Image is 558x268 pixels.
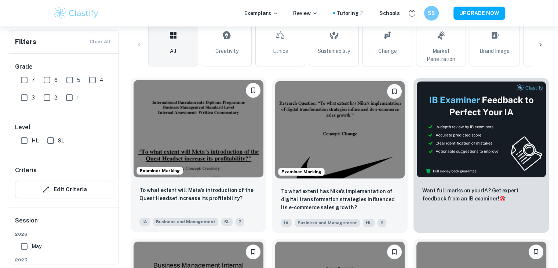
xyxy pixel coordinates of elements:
img: Business and Management IA example thumbnail: To what extent will Meta’s introduction [134,80,263,177]
img: Thumbnail [416,81,546,178]
button: Bookmark [246,245,260,259]
button: UPGRADE NOW [453,7,505,20]
button: Edit Criteria [15,181,113,198]
p: Exemplars [244,9,278,17]
span: IA [139,218,150,226]
button: SS [424,6,439,21]
span: 6 [378,219,386,227]
span: Creativity [215,47,238,55]
button: Bookmark [246,83,260,98]
span: 5 [77,76,80,84]
h6: Session [15,216,113,231]
span: Sustainability [318,47,350,55]
p: To what extent will Meta’s introduction of the Quest Headset increase its profitability? [139,186,258,202]
span: 3 [32,94,35,102]
a: ThumbnailWant full marks on yourIA? Get expert feedback from an IB examiner! [413,78,549,233]
span: 2 [54,94,57,102]
p: Review [293,9,318,17]
button: Bookmark [529,245,543,259]
span: 7 [236,218,244,226]
span: Examiner Marking [278,169,324,175]
h6: Filters [15,37,36,47]
h6: Grade [15,62,113,71]
span: HL [32,137,39,145]
span: Business and Management [295,219,360,227]
span: 1 [77,94,79,102]
a: Tutoring [336,9,365,17]
a: Schools [379,9,400,17]
img: Business and Management IA example thumbnail: To what extent has Nike's implementation [275,81,405,178]
button: Help and Feedback [406,7,418,19]
h6: Level [15,123,113,132]
span: Ethics [273,47,288,55]
span: 7 [32,76,35,84]
span: All [170,47,176,55]
p: To what extent has Nike's implementation of digital transformation strategies influenced its e-co... [281,187,399,211]
span: HL [363,219,375,227]
span: IA [281,219,292,227]
img: Clastify logo [53,6,100,21]
span: Examiner Marking [137,167,183,174]
button: Bookmark [387,245,402,259]
a: Examiner MarkingBookmarkTo what extent has Nike's implementation of digital transformation strate... [272,78,408,233]
span: May [32,242,41,250]
button: Bookmark [387,84,402,99]
span: SL [58,137,64,145]
span: 2025 [15,257,113,263]
span: SL [221,218,233,226]
span: 4 [100,76,103,84]
p: Want full marks on your IA ? Get expert feedback from an IB examiner! [422,186,540,203]
span: 6 [54,76,58,84]
span: Business and Management [153,218,218,226]
h6: SS [427,9,435,17]
span: Market Penetration [419,47,463,63]
a: Examiner MarkingBookmarkTo what extent will Meta’s introduction of the Quest Headset increase its... [131,78,266,233]
h6: Criteria [15,166,37,175]
span: Change [378,47,397,55]
span: 2026 [15,231,113,238]
span: 🎯 [499,196,506,202]
span: Brand Image [479,47,510,55]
